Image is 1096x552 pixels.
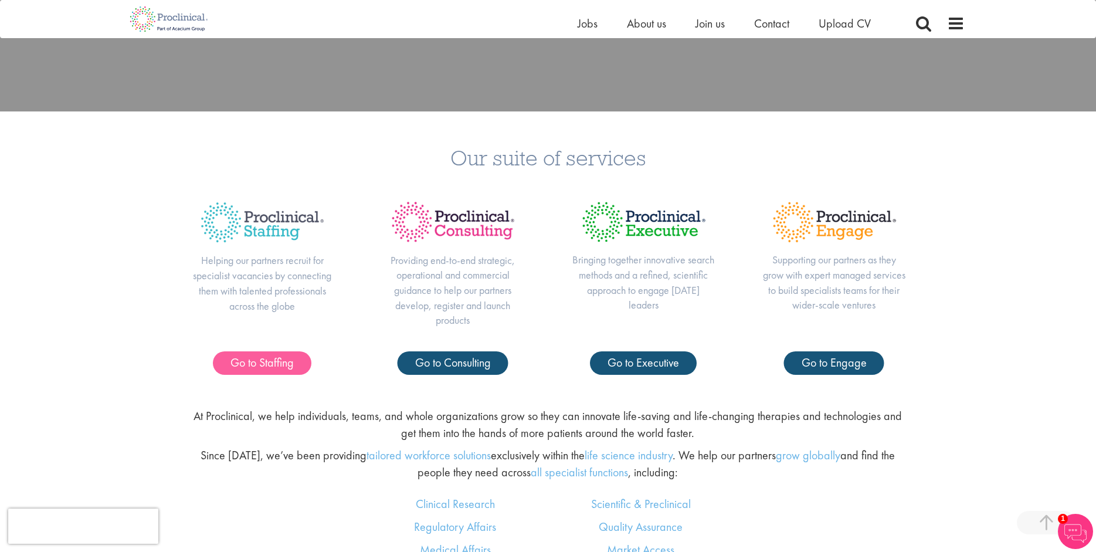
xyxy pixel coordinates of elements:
[585,448,673,463] a: life science industry
[819,16,871,31] a: Upload CV
[1058,514,1068,524] span: 1
[572,192,715,252] img: Proclinical Title
[381,253,525,329] p: Providing end-to-end strategic, operational and commercial guidance to help our partners develop,...
[191,253,334,313] p: Helping our partners recruit for specialist vacancies by connecting them with talented profession...
[531,465,628,480] a: all specialist functions
[415,355,491,370] span: Go to Consulting
[381,192,525,252] img: Proclinical Title
[572,252,715,313] p: Bringing together innovative search methods and a refined, scientific approach to engage [DATE] l...
[416,496,495,512] a: Clinical Research
[591,496,691,512] a: Scientific & Preclinical
[9,147,1087,168] h3: Our suite of services
[784,351,884,375] a: Go to Engage
[776,448,840,463] a: grow globally
[608,355,679,370] span: Go to Executive
[367,448,491,463] a: tailored workforce solutions
[802,355,867,370] span: Go to Engage
[627,16,666,31] a: About us
[414,519,496,534] a: Regulatory Affairs
[185,408,910,441] p: At Proclinical, we help individuals, teams, and whole organizations grow so they can innovate lif...
[191,192,334,253] img: Proclinical Title
[578,16,598,31] a: Jobs
[590,351,697,375] a: Go to Executive
[230,355,294,370] span: Go to Staffing
[1058,514,1093,549] img: Chatbot
[695,16,725,31] a: Join us
[213,351,311,375] a: Go to Staffing
[185,447,910,480] p: Since [DATE], we’ve been providing exclusively within the . We help our partners and find the peo...
[8,509,158,544] iframe: reCAPTCHA
[762,252,906,313] p: Supporting our partners as they grow with expert managed services to build specialists teams for ...
[762,192,906,252] img: Proclinical Title
[599,519,683,534] a: Quality Assurance
[754,16,789,31] a: Contact
[398,351,508,375] a: Go to Consulting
